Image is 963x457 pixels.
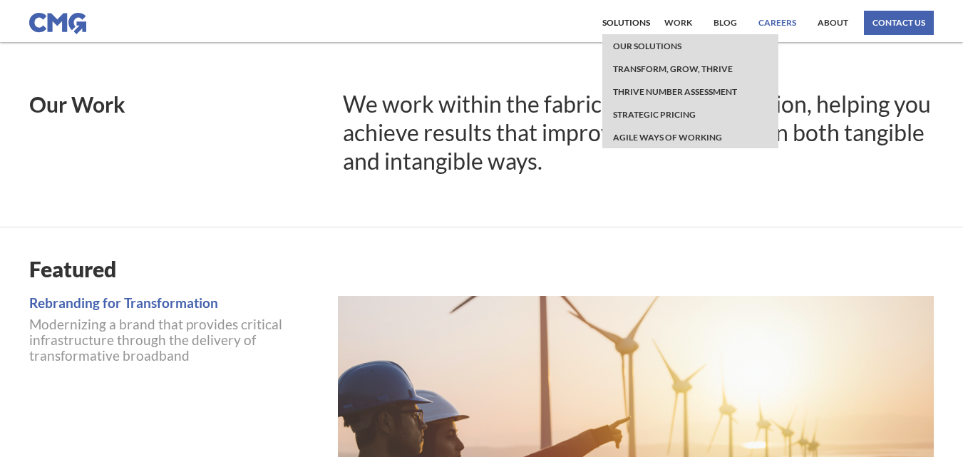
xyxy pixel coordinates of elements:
img: CMG logo in blue. [29,13,86,34]
h1: Our Work [29,93,325,115]
h1: We work within the fabric of your organization, helping you achieve results that improve your bus... [343,90,934,175]
a: About [814,11,852,35]
a: Rebranding for Transformation [29,296,324,309]
a: Careers [755,11,800,35]
nav: Solutions [602,34,778,148]
h1: Featured [29,256,934,282]
a: Agile Ways of working [609,125,726,148]
div: Solutions [602,19,650,27]
a: Strategic Pricing [609,103,699,125]
a: Transform, Grow, thrive [609,57,736,80]
a: work [661,11,696,35]
a: Our Solutions [609,34,685,57]
div: contact us [872,19,925,27]
a: Blog [710,11,741,35]
p: Modernizing a brand that provides critical infrastructure through the delivery of transformative ... [29,317,324,364]
a: Thrive Number Assessment [609,80,741,103]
